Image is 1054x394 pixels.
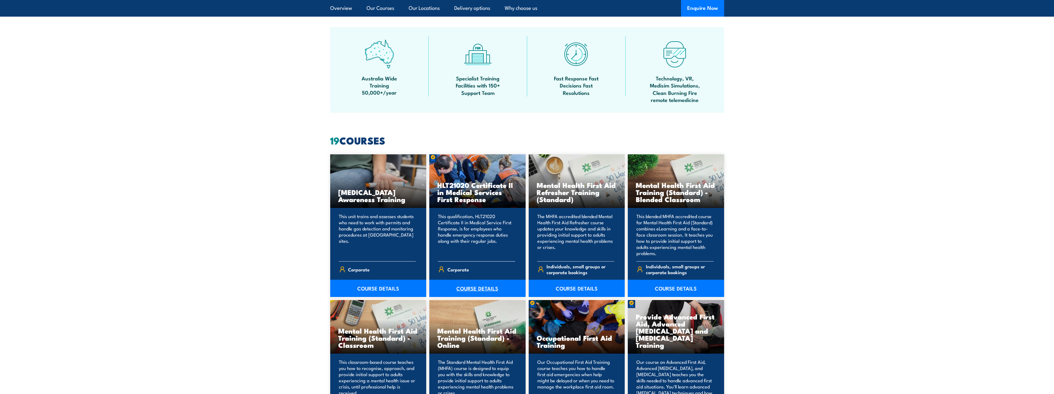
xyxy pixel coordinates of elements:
[338,327,419,348] h3: Mental Health First Aid Training (Standard) - Classroom
[537,334,617,348] h3: Occupational First Aid Training
[339,213,416,256] p: This unit trains and assesses students who need to work with permits and handle gas detection and...
[438,213,515,256] p: This qualification, HLT21020 Certificate II in Medical Service First Response, is for employees w...
[450,75,506,96] span: Specialist Training Facilities with 150+ Support Team
[429,280,526,297] a: COURSE DETAILS
[537,181,617,203] h3: Mental Health First Aid Refresher Training (Standard)
[646,263,714,275] span: Individuals, small groups or corporate bookings
[562,39,591,69] img: fast-icon
[330,280,427,297] a: COURSE DETAILS
[447,265,469,274] span: Corporate
[437,327,518,348] h3: Mental Health First Aid Training (Standard) - Online
[529,280,625,297] a: COURSE DETAILS
[365,39,394,69] img: auswide-icon
[338,189,419,203] h3: [MEDICAL_DATA] Awareness Training
[628,280,724,297] a: COURSE DETAILS
[647,75,703,104] span: Technology, VR, Medisim Simulations, Clean Burning Fire remote telemedicine
[636,213,714,256] p: This blended MHFA accredited course for Mental Health First Aid (Standard) combines eLearning and...
[547,263,614,275] span: Individuals, small groups or corporate bookings
[330,136,724,144] h2: COURSES
[537,213,615,256] p: The MHFA accredited blended Mental Health First Aid Refresher course updates your knowledge and s...
[660,39,689,69] img: tech-icon
[352,75,407,96] span: Australia Wide Training 50,000+/year
[636,181,716,203] h3: Mental Health First Aid Training (Standard) - Blended Classroom
[636,313,716,348] h3: Provide Advanced First Aid, Advanced [MEDICAL_DATA] and [MEDICAL_DATA] Training
[463,39,492,69] img: facilities-icon
[348,265,370,274] span: Corporate
[330,132,339,148] strong: 19
[549,75,604,96] span: Fast Response Fast Decisions Fast Resolutions
[437,181,518,203] h3: HLT21020 Certificate II in Medical Services First Response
